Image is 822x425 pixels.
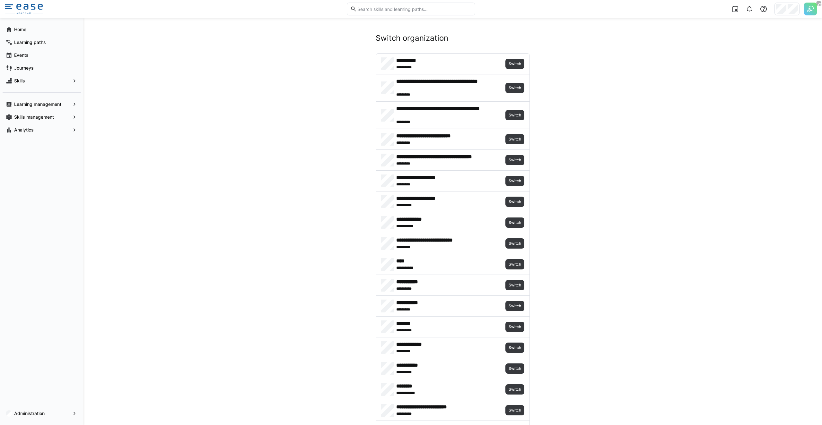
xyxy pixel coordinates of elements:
span: Switch [508,303,522,309]
span: Switch [508,220,522,225]
span: Switch [508,199,522,204]
span: Switch [508,345,522,350]
input: Search skills and learning paths… [357,6,472,12]
button: Switch [505,259,524,269]
span: Switch [508,324,522,329]
button: Switch [505,83,524,93]
button: Switch [505,322,524,332]
button: Switch [505,217,524,228]
button: Switch [505,59,524,69]
button: Switch [505,134,524,144]
button: Switch [505,176,524,186]
button: Switch [505,155,524,165]
button: Switch [505,301,524,311]
button: Switch [505,363,524,374]
span: Switch [508,262,522,267]
button: Switch [505,343,524,353]
button: Switch [505,384,524,395]
button: Switch [505,197,524,207]
span: Switch [508,178,522,183]
span: Switch [508,283,522,288]
button: Switch [505,405,524,415]
span: Switch [508,241,522,246]
span: Switch [508,113,522,118]
span: Switch [508,408,522,413]
button: Switch [505,110,524,120]
button: Switch [505,238,524,249]
button: Switch [505,280,524,290]
span: Switch [508,61,522,66]
span: Switch [508,85,522,90]
span: Switch [508,137,522,142]
span: Switch [508,387,522,392]
span: Switch [508,366,522,371]
span: Switch [508,157,522,163]
h2: Switch organization [376,33,530,43]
